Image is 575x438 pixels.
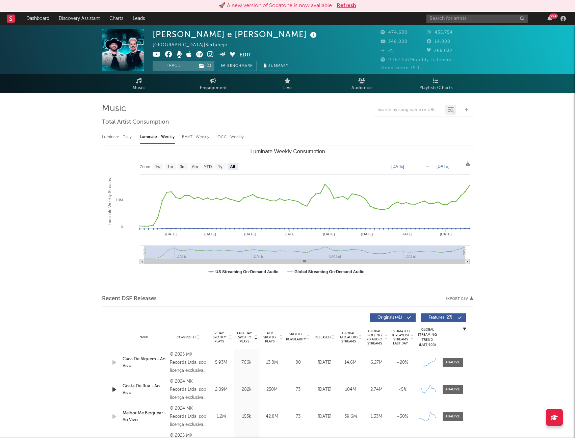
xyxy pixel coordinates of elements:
[219,2,333,10] div: 🚀 A new version of Sodatone is now available.
[261,359,283,366] div: 13.8M
[421,313,466,322] button: Features(27)
[286,386,310,393] div: 73
[286,413,310,420] div: 73
[210,331,228,343] span: 7 Day Spotify Plays
[155,164,160,169] text: 1w
[261,331,279,343] span: ATD Spotify Plays
[250,149,325,154] text: Luminate Weekly Consumption
[210,413,232,420] div: 1.2M
[425,164,429,169] text: →
[167,164,173,169] text: 1m
[381,49,393,53] span: 21
[200,84,227,92] span: Engagement
[105,12,128,25] a: Charts
[323,232,335,236] text: [DATE]
[426,15,528,23] input: Search for artists
[123,410,167,423] a: Melhor Me Bloquear - Ao Vivo
[215,269,279,274] text: US Streaming On-Demand Audio
[239,51,252,59] button: Edit
[339,359,362,366] div: 14.6M
[391,359,414,366] div: ~ 20 %
[399,74,473,93] a: Playlists/Charts
[365,359,388,366] div: 6.27M
[417,327,438,347] div: Global Streaming Trend (Last 60D)
[339,386,362,393] div: 104M
[177,335,196,339] span: Copyright
[102,118,169,126] span: Total Artist Consumption
[170,378,207,402] div: © 2024 MK Records Ltda, sob licença exclusiva para Virgin Music Brasil
[339,413,362,420] div: 39.6M
[54,12,105,25] a: Discovery Assistant
[230,164,235,169] text: All
[204,164,212,169] text: YTD
[192,164,198,169] text: 6m
[123,383,167,396] a: Gosta De Rua - Ao Vivo
[153,41,235,49] div: [GEOGRAPHIC_DATA] | Sertanejo
[140,164,150,169] text: Zoom
[153,61,195,71] button: Track
[351,84,372,92] span: Audience
[244,232,256,236] text: [DATE]
[440,232,451,236] text: [DATE]
[427,49,452,53] span: 265.032
[218,164,222,169] text: 1y
[236,413,258,420] div: 153k
[227,62,253,70] span: Benchmark
[210,359,232,366] div: 5.93M
[294,269,364,274] text: Global Streaming On-Demand Audio
[102,131,133,143] div: Luminate - Daily
[22,12,54,25] a: Dashboard
[381,58,451,62] span: 9.167.537 Monthly Listeners
[381,40,408,44] span: 348.000
[391,386,414,393] div: <5%
[195,61,214,71] button: (1)
[437,164,449,169] text: [DATE]
[365,413,388,420] div: 1.33M
[102,74,176,93] a: Music
[236,331,254,343] span: Last Day Spotify Plays
[370,313,416,322] button: Originals(41)
[123,335,167,340] div: Name
[374,316,406,320] span: Originals ( 41 )
[315,335,331,339] span: Released
[218,61,257,71] a: Benchmark
[339,331,358,343] span: Global ATD Audio Streams
[165,232,177,236] text: [DATE]
[391,329,410,345] span: Estimated % Playlist Streams Last Day
[153,29,318,40] div: [PERSON_NAME] e [PERSON_NAME]
[283,84,292,92] span: Live
[236,386,258,393] div: 282k
[170,351,207,375] div: © 2025 MK Records Ltda, sob licença exclusiva para Virgin Music Group
[236,359,258,366] div: 766k
[325,74,399,93] a: Audience
[102,295,157,303] span: Recent DSP Releases
[391,413,414,420] div: ~ 30 %
[121,225,123,229] text: 0
[337,2,356,10] button: Refresh
[128,12,150,25] a: Leads
[102,146,473,281] svg: Luminate Weekly Consumption
[261,386,283,393] div: 250M
[419,84,453,92] span: Playlists/Charts
[381,30,408,35] span: 474.600
[547,16,552,21] button: 99+
[365,329,384,345] span: Global Rolling 7D Audio Streams
[286,332,306,342] span: Spotify Popularity
[123,356,167,369] a: Caos De Alguém - Ao Vivo
[140,131,175,143] div: Luminate - Weekly
[180,164,185,169] text: 3m
[204,232,216,236] text: [DATE]
[381,66,420,70] span: Jump Score: 79.1
[313,386,336,393] div: [DATE]
[260,61,292,71] button: Summary
[107,178,112,226] text: Luminate Weekly Streams
[182,131,211,143] div: BMAT - Weekly
[176,74,251,93] a: Engagement
[251,74,325,93] a: Live
[210,386,232,393] div: 2.09M
[313,413,336,420] div: [DATE]
[427,40,450,44] span: 14.000
[133,84,145,92] span: Music
[170,405,207,429] div: © 2024 MK Records Ltda, sob licença exclusiva para Virgin Music Group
